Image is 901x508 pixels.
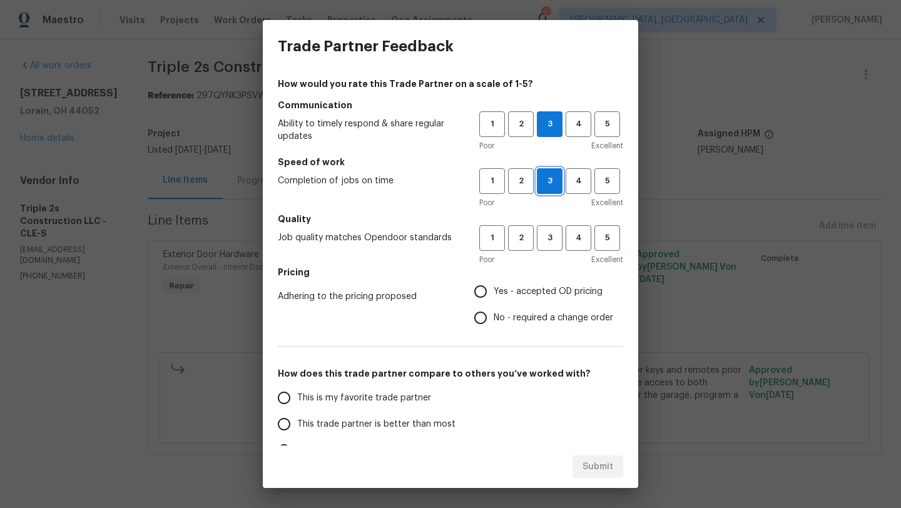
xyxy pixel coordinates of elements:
span: This trade partner is par for the course [297,444,459,457]
span: 2 [509,231,532,245]
span: 4 [567,231,590,245]
h5: Pricing [278,266,623,278]
span: Poor [479,140,494,152]
span: 1 [481,231,504,245]
button: 4 [566,168,591,194]
span: 3 [538,231,561,245]
span: 1 [481,174,504,188]
h5: How does this trade partner compare to others you’ve worked with? [278,367,623,380]
button: 2 [508,168,534,194]
span: Completion of jobs on time [278,175,459,187]
button: 4 [566,225,591,251]
span: 2 [509,174,532,188]
button: 5 [594,111,620,137]
button: 2 [508,225,534,251]
button: 1 [479,168,505,194]
span: Yes - accepted OD pricing [494,285,603,298]
span: 1 [481,117,504,131]
span: Job quality matches Opendoor standards [278,231,459,244]
span: 2 [509,117,532,131]
button: 3 [537,111,562,137]
button: 1 [479,111,505,137]
span: 3 [537,117,562,131]
span: 3 [537,174,562,188]
span: 5 [596,117,619,131]
h5: Quality [278,213,623,225]
button: 5 [594,225,620,251]
span: Ability to timely respond & share regular updates [278,118,459,143]
span: Excellent [591,253,623,266]
span: Excellent [591,140,623,152]
span: This trade partner is better than most [297,418,456,431]
button: 5 [594,168,620,194]
h5: Communication [278,99,623,111]
button: 4 [566,111,591,137]
button: 3 [537,225,562,251]
span: 4 [567,174,590,188]
h3: Trade Partner Feedback [278,38,454,55]
button: 1 [479,225,505,251]
span: Poor [479,196,494,209]
span: This is my favorite trade partner [297,392,431,405]
h4: How would you rate this Trade Partner on a scale of 1-5? [278,78,623,90]
span: Adhering to the pricing proposed [278,290,454,303]
span: Excellent [591,196,623,209]
span: Poor [479,253,494,266]
h5: Speed of work [278,156,623,168]
span: No - required a change order [494,312,613,325]
div: Pricing [474,278,623,331]
button: 3 [537,168,562,194]
span: 5 [596,231,619,245]
span: 4 [567,117,590,131]
span: 5 [596,174,619,188]
button: 2 [508,111,534,137]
